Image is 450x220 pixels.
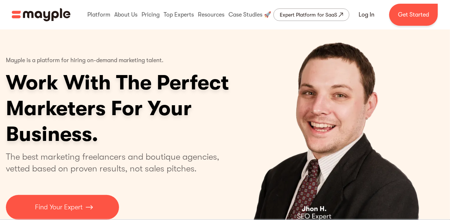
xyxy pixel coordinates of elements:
p: Mayple is a platform for hiring on-demand marketing talent. [6,52,164,70]
p: Find Your Expert [35,202,83,212]
a: Log In [350,6,383,24]
p: The best marketing freelancers and boutique agencies, vetted based on proven results, not sales p... [6,151,228,174]
div: Expert Platform for SaaS [280,10,337,19]
h1: Work With The Perfect Marketers For Your Business. [6,70,286,147]
div: About Us [112,3,139,26]
img: Mayple logo [12,8,70,22]
div: Platform [86,3,112,26]
a: Find Your Expert [6,195,119,220]
a: Get Started [389,4,438,26]
div: Pricing [140,3,161,26]
a: Expert Platform for SaaS [273,8,349,21]
a: home [12,8,70,22]
div: Top Experts [162,3,196,26]
div: Resources [196,3,226,26]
